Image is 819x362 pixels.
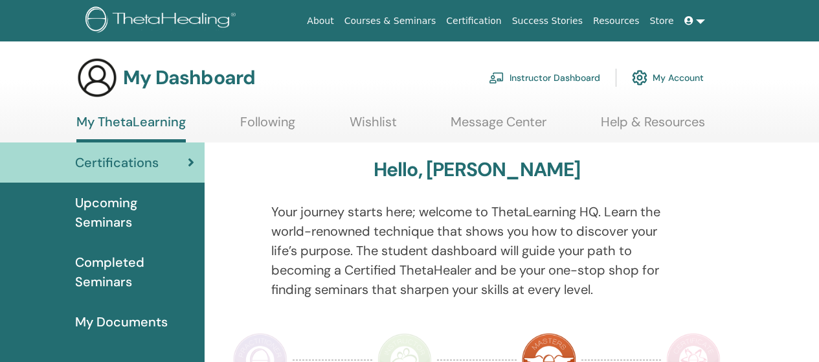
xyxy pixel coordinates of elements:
[302,9,339,33] a: About
[75,312,168,332] span: My Documents
[489,72,504,84] img: chalkboard-teacher.svg
[451,114,546,139] a: Message Center
[601,114,705,139] a: Help & Resources
[76,114,186,142] a: My ThetaLearning
[75,193,194,232] span: Upcoming Seminars
[632,63,704,92] a: My Account
[507,9,588,33] a: Success Stories
[85,6,240,36] img: logo.png
[76,57,118,98] img: generic-user-icon.jpg
[489,63,600,92] a: Instructor Dashboard
[339,9,442,33] a: Courses & Seminars
[374,158,581,181] h3: Hello, [PERSON_NAME]
[240,114,295,139] a: Following
[441,9,506,33] a: Certification
[75,253,194,291] span: Completed Seminars
[123,66,255,89] h3: My Dashboard
[350,114,397,139] a: Wishlist
[75,153,159,172] span: Certifications
[632,67,647,89] img: cog.svg
[271,202,683,299] p: Your journey starts here; welcome to ThetaLearning HQ. Learn the world-renowned technique that sh...
[588,9,645,33] a: Resources
[645,9,679,33] a: Store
